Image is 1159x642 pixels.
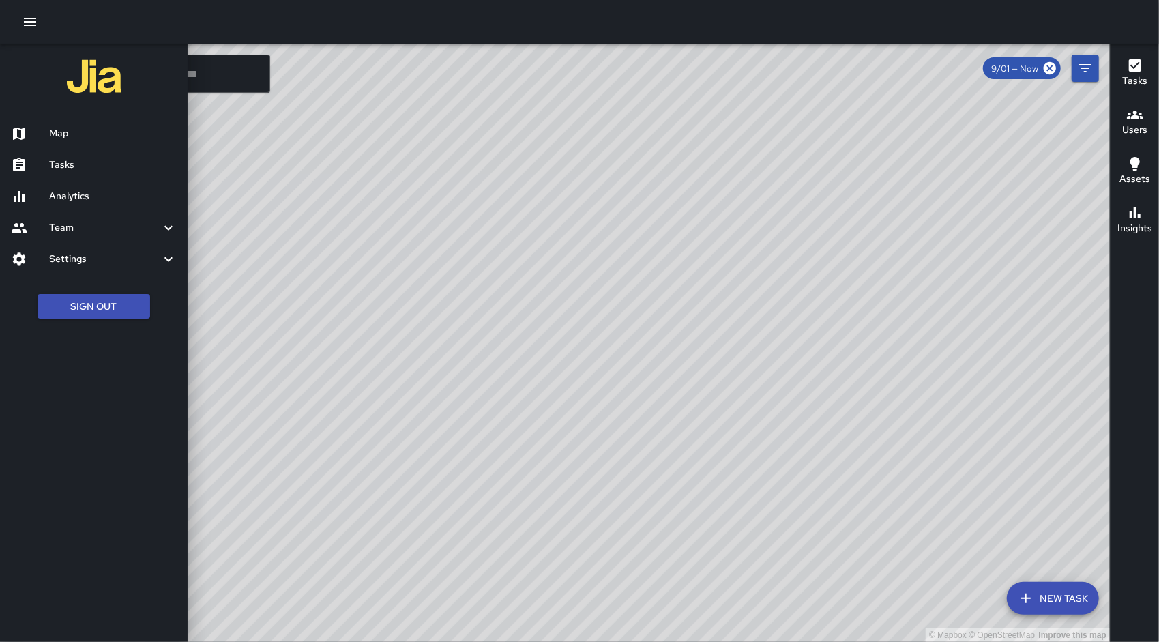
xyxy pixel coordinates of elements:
h6: Tasks [49,158,177,173]
button: Sign Out [38,294,150,319]
button: New Task [1007,582,1099,615]
h6: Insights [1117,221,1152,236]
img: jia-logo [67,49,121,104]
h6: Analytics [49,189,177,204]
h6: Map [49,126,177,141]
h6: Assets [1119,172,1150,187]
h6: Team [49,220,160,235]
h6: Tasks [1122,74,1147,89]
h6: Users [1122,123,1147,138]
h6: Settings [49,252,160,267]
